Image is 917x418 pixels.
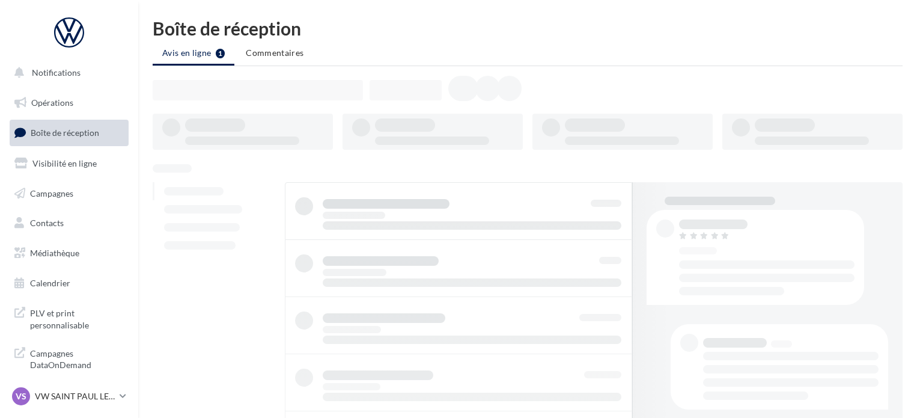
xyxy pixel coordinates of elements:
[7,271,131,296] a: Calendrier
[30,188,73,198] span: Campagnes
[246,48,303,58] span: Commentaires
[7,300,131,336] a: PLV et print personnalisable
[7,181,131,206] a: Campagnes
[7,211,131,236] a: Contacts
[7,340,131,376] a: Campagnes DataOnDemand
[32,67,81,78] span: Notifications
[10,385,129,408] a: VS VW SAINT PAUL LES DAX
[30,218,64,228] span: Contacts
[7,90,131,115] a: Opérations
[31,128,99,138] span: Boîte de réception
[32,158,97,168] span: Visibilité en ligne
[7,120,131,146] a: Boîte de réception
[30,248,79,258] span: Médiathèque
[30,305,124,331] span: PLV et print personnalisable
[7,241,131,266] a: Médiathèque
[7,151,131,176] a: Visibilité en ligne
[35,390,115,402] p: VW SAINT PAUL LES DAX
[30,345,124,371] span: Campagnes DataOnDemand
[153,19,903,37] div: Boîte de réception
[31,97,73,108] span: Opérations
[7,60,126,85] button: Notifications
[30,278,70,288] span: Calendrier
[16,390,26,402] span: VS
